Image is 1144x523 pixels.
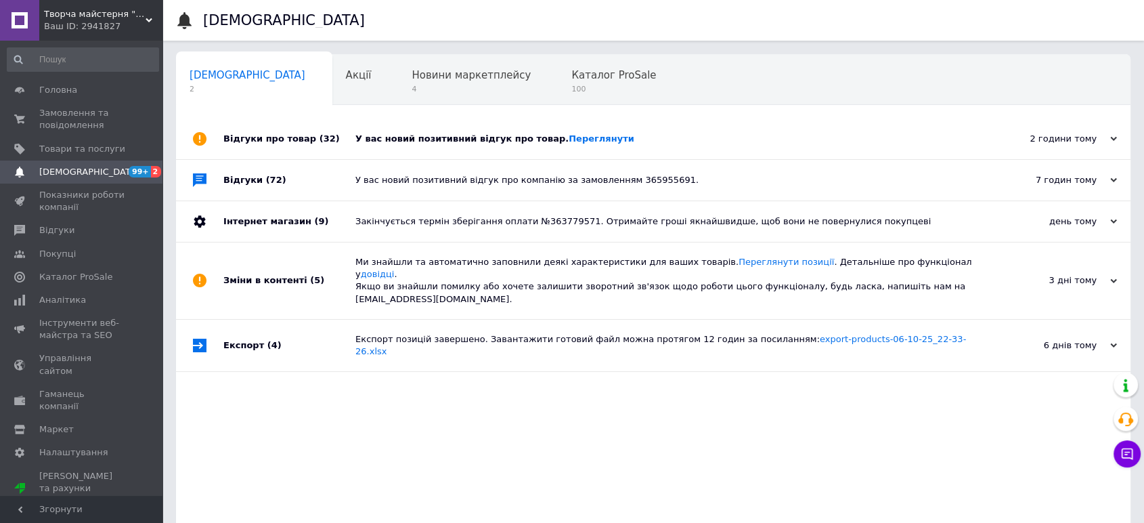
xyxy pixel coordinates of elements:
[310,275,324,285] span: (5)
[223,119,355,159] div: Відгуки про товар
[39,470,125,507] span: [PERSON_NAME] та рахунки
[129,166,151,177] span: 99+
[355,174,982,186] div: У вас новий позитивний відгук про компанію за замовленням 365955691.
[1114,440,1141,467] button: Чат з покупцем
[190,84,305,94] span: 2
[355,334,966,356] a: export-products-06-10-25_22-33-26.xlsx
[223,201,355,242] div: Інтернет магазин
[355,256,982,306] div: Ми знайшли та автоматично заповнили деякі характеристики для ваших товарів. . Детальніше про функ...
[361,269,395,279] a: довідці
[39,166,139,178] span: [DEMOGRAPHIC_DATA]
[571,69,656,81] span: Каталог ProSale
[982,174,1117,186] div: 7 годин тому
[314,216,328,226] span: (9)
[39,189,125,213] span: Показники роботи компанії
[355,215,982,228] div: Закінчується термін зберігання оплати №363779571. Отримайте гроші якнайшвидше, щоб вони не поверн...
[223,160,355,201] div: Відгуки
[320,133,340,144] span: (32)
[190,69,305,81] span: [DEMOGRAPHIC_DATA]
[355,333,982,358] div: Експорт позицій завершено. Завантажити готовий файл можна протягом 12 годин за посиланням:
[44,20,162,33] div: Ваш ID: 2941827
[39,423,74,436] span: Маркет
[982,274,1117,287] div: 3 дні тому
[346,69,372,81] span: Акції
[223,320,355,371] div: Експорт
[355,133,982,145] div: У вас новий позитивний відгук про товар.
[203,12,365,28] h1: [DEMOGRAPHIC_DATA]
[739,257,834,267] a: Переглянути позиції
[569,133,634,144] a: Переглянути
[39,271,112,283] span: Каталог ProSale
[39,317,125,341] span: Інструменти веб-майстра та SEO
[39,294,86,306] span: Аналітика
[44,8,146,20] span: Творча майстерня "WoollyFox"
[412,69,531,81] span: Новини маркетплейсу
[982,215,1117,228] div: день тому
[39,446,108,459] span: Налаштування
[39,84,77,96] span: Головна
[571,84,656,94] span: 100
[7,47,159,72] input: Пошук
[39,107,125,131] span: Замовлення та повідомлення
[267,340,282,350] span: (4)
[39,352,125,377] span: Управління сайтом
[151,166,162,177] span: 2
[39,224,74,236] span: Відгуки
[412,84,531,94] span: 4
[39,248,76,260] span: Покупці
[982,339,1117,352] div: 6 днів тому
[982,133,1117,145] div: 2 години тому
[39,495,125,507] div: Prom топ
[39,143,125,155] span: Товари та послуги
[39,388,125,413] span: Гаманець компанії
[223,243,355,319] div: Зміни в контенті
[266,175,286,185] span: (72)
